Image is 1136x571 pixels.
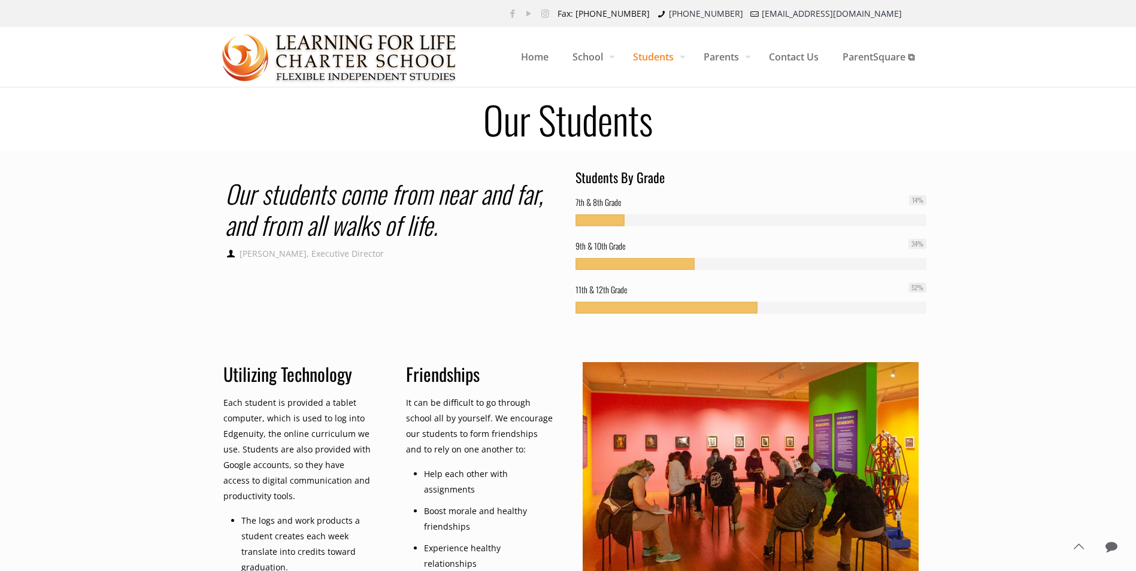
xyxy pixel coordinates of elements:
a: Utilizing Technology [223,360,352,387]
span: Students [621,39,692,75]
span: ParentSquare ⧉ [831,39,926,75]
span: [PERSON_NAME], Executive Director [240,248,384,259]
h2: Our students come from near and far, and from all walks of life. [225,178,561,240]
a: Friendships [406,360,480,387]
a: School [561,27,621,87]
a: Facebook icon [507,7,519,19]
a: [PHONE_NUMBER] [669,8,743,19]
em: % [917,239,923,248]
a: Back to top icon [1066,534,1091,559]
a: YouTube icon [523,7,535,19]
h1: Our Students [203,100,934,138]
a: Parents [692,27,757,87]
span: Contact Us [757,39,831,75]
em: % [917,283,923,292]
li: Help each other with assignments [424,466,554,497]
i: phone [656,8,668,19]
a: Contact Us [757,27,831,87]
a: Instagram icon [539,7,552,19]
a: Home [509,27,561,87]
i: author [225,248,237,259]
span: School [561,39,621,75]
a: Students [621,27,692,87]
span: Home [509,39,561,75]
img: Our Students [222,28,458,87]
h6: 7th & 8th Grade [575,195,926,210]
span: 34 [908,239,926,249]
span: 52 [908,283,926,293]
a: [EMAIL_ADDRESS][DOMAIN_NAME] [762,8,902,19]
h6: 9th & 10th Grade [575,238,926,254]
h6: 11th & 12th Grade [575,282,926,297]
span: 14 [909,195,926,205]
li: Boost morale and healthy friendships [424,503,554,534]
p: It can be difficult to go through school all by yourself. We encourage our students to form frien... [406,395,554,457]
p: Each student is provided a tablet computer, which is used to log into Edgenuity, the online curri... [223,395,371,504]
em: % [917,195,923,205]
a: Learning for Life Charter School [222,27,458,87]
a: ParentSquare ⧉ [831,27,926,87]
h4: Students By Grade [575,169,926,186]
i: mail [749,8,761,19]
span: Parents [692,39,757,75]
